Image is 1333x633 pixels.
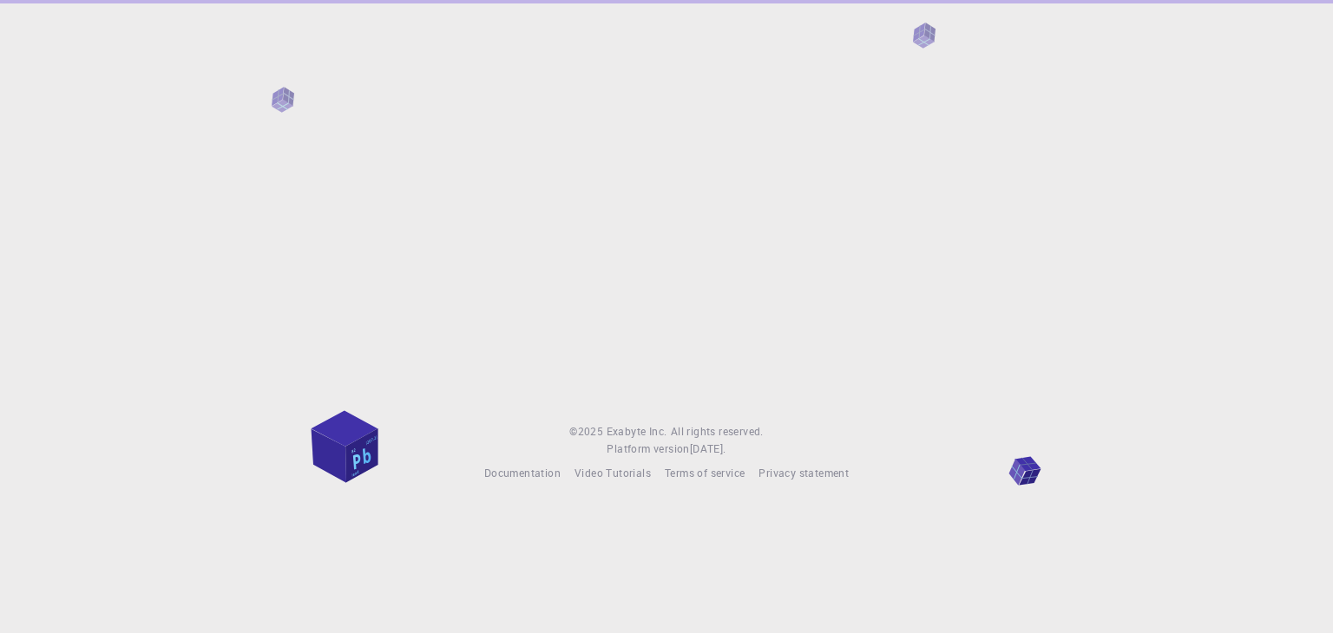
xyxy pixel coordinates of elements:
[607,440,689,458] span: Platform version
[607,424,667,438] span: Exabyte Inc.
[671,423,764,440] span: All rights reserved.
[758,465,849,482] a: Privacy statement
[607,423,667,440] a: Exabyte Inc.
[484,466,561,480] span: Documentation
[758,466,849,480] span: Privacy statement
[575,466,651,480] span: Video Tutorials
[569,423,606,440] span: © 2025
[665,465,745,482] a: Terms of service
[484,465,561,482] a: Documentation
[690,440,726,458] a: [DATE].
[690,441,726,455] span: [DATE] .
[665,466,745,480] span: Terms of service
[575,465,651,482] a: Video Tutorials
